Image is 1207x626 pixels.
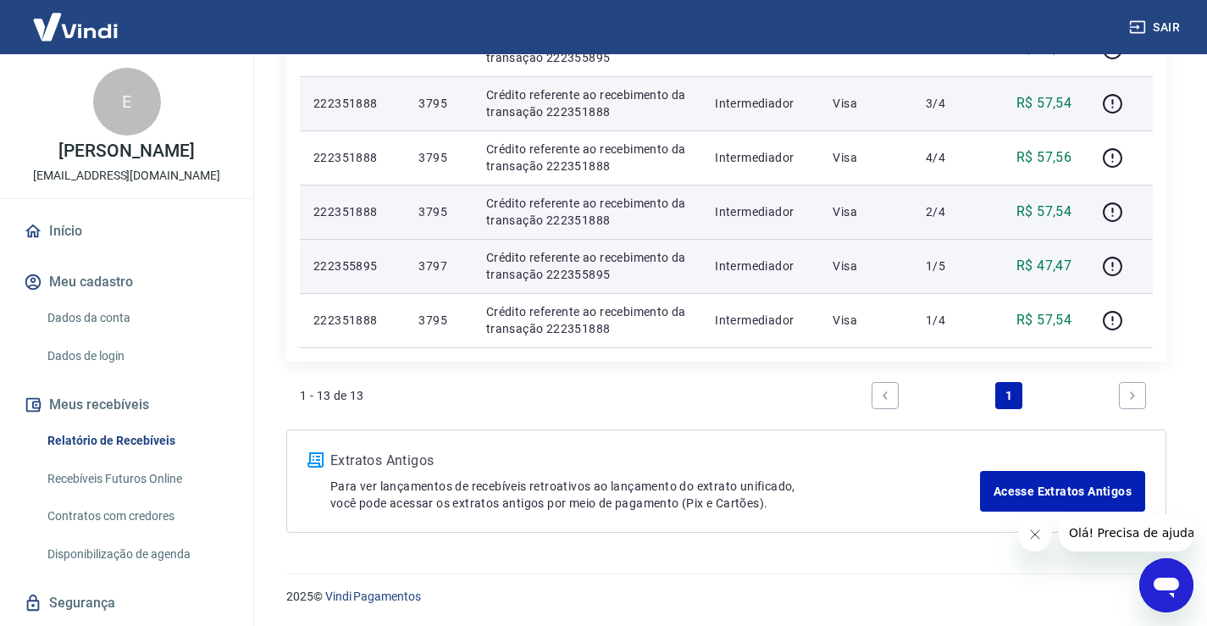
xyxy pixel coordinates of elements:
span: Olá! Precisa de ajuda? [10,12,142,25]
a: Previous page [872,382,899,409]
a: Next page [1119,382,1146,409]
p: Visa [833,312,899,329]
a: Recebíveis Futuros Online [41,462,233,496]
p: 3/4 [926,95,976,112]
a: Início [20,213,233,250]
p: Intermediador [715,312,806,329]
p: Crédito referente ao recebimento da transação 222351888 [486,86,688,120]
p: Visa [833,203,899,220]
p: 222351888 [313,95,391,112]
p: R$ 47,47 [1016,256,1071,276]
a: Contratos com credores [41,499,233,534]
p: Crédito referente ao recebimento da transação 222351888 [486,195,688,229]
p: Intermediador [715,149,806,166]
img: Vindi [20,1,130,53]
p: Para ver lançamentos de recebíveis retroativos ao lançamento do extrato unificado, você pode aces... [330,478,980,512]
p: [PERSON_NAME] [58,142,194,160]
p: Intermediador [715,258,806,274]
p: 1/5 [926,258,976,274]
p: 2025 © [286,588,1166,606]
img: ícone [307,452,324,468]
p: 1/4 [926,312,976,329]
p: 3795 [418,95,458,112]
p: Intermediador [715,95,806,112]
p: 222355895 [313,258,391,274]
a: Disponibilização de agenda [41,537,233,572]
p: 222351888 [313,312,391,329]
p: 3797 [418,258,458,274]
p: 3795 [418,149,458,166]
p: Crédito referente ao recebimento da transação 222355895 [486,249,688,283]
p: Visa [833,258,899,274]
p: 4/4 [926,149,976,166]
p: Visa [833,149,899,166]
p: 3795 [418,203,458,220]
p: R$ 57,54 [1016,202,1071,222]
p: Crédito referente ao recebimento da transação 222351888 [486,303,688,337]
a: Acesse Extratos Antigos [980,471,1145,512]
a: Vindi Pagamentos [325,590,421,603]
button: Sair [1126,12,1187,43]
p: R$ 57,54 [1016,93,1071,114]
p: R$ 57,54 [1016,310,1071,330]
p: 222351888 [313,149,391,166]
p: 3795 [418,312,458,329]
iframe: Mensagem da empresa [1059,514,1193,551]
p: Intermediador [715,203,806,220]
p: [EMAIL_ADDRESS][DOMAIN_NAME] [33,167,220,185]
iframe: Botão para abrir a janela de mensagens [1139,558,1193,612]
p: R$ 57,56 [1016,147,1071,168]
a: Dados de login [41,339,233,374]
p: 222351888 [313,203,391,220]
a: Page 1 is your current page [995,382,1022,409]
p: Crédito referente ao recebimento da transação 222351888 [486,141,688,175]
a: Dados da conta [41,301,233,335]
a: Relatório de Recebíveis [41,424,233,458]
ul: Pagination [865,375,1153,416]
div: E [93,68,161,136]
button: Meu cadastro [20,263,233,301]
iframe: Fechar mensagem [1018,518,1052,551]
p: Visa [833,95,899,112]
p: 1 - 13 de 13 [300,387,364,404]
a: Segurança [20,584,233,622]
p: Extratos Antigos [330,451,980,471]
button: Meus recebíveis [20,386,233,424]
p: 2/4 [926,203,976,220]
